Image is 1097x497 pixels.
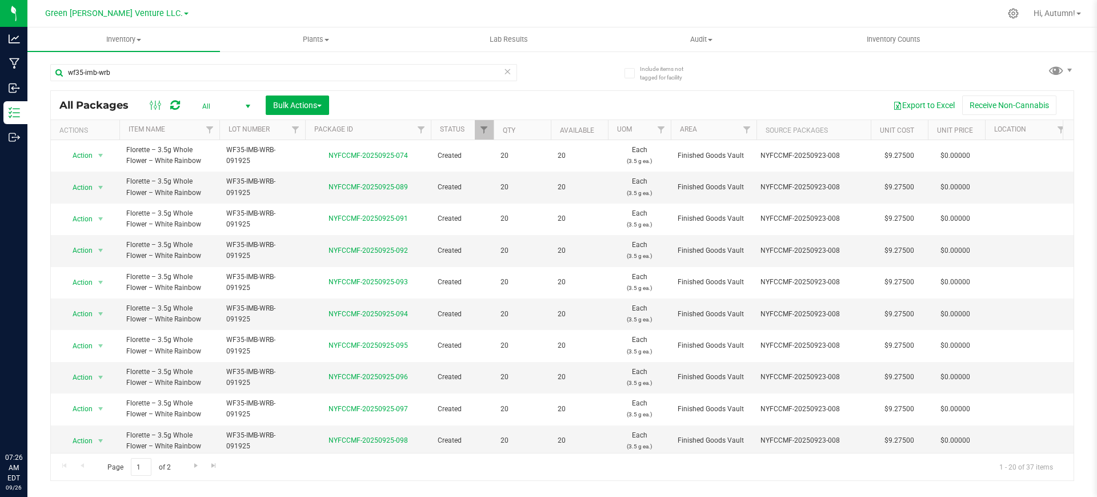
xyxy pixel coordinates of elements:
[760,182,867,193] div: Value 1: NYFCCMF-20250923-008
[438,372,487,383] span: Created
[221,34,412,45] span: Plants
[501,245,544,256] span: 20
[760,309,867,320] div: Value 1: NYFCCMF-20250923-008
[760,340,867,351] div: Value 1: NYFCCMF-20250923-008
[329,341,408,349] a: NYFCCMF-20250925-095
[438,150,487,161] span: Created
[558,182,601,193] span: 20
[94,148,108,164] span: select
[94,401,108,417] span: select
[615,398,664,420] span: Each
[94,211,108,227] span: select
[206,458,222,474] a: Go to the last page
[273,101,322,110] span: Bulk Actions
[935,306,976,323] span: $0.00000
[329,278,408,286] a: NYFCCMF-20250925-093
[760,404,867,415] div: Value 1: NYFCCMF-20250923-008
[615,251,664,261] p: (3.5 g ea.)
[501,309,544,320] span: 20
[62,369,93,385] span: Action
[62,242,93,259] span: Action
[329,152,408,160] a: NYFCCMF-20250925-074
[62,306,93,322] span: Action
[438,340,487,351] span: Created
[871,204,928,235] td: $9.27500
[9,132,20,143] inline-svg: Outbound
[62,211,93,227] span: Action
[438,404,487,415] span: Created
[615,346,664,357] p: (3.5 g ea.)
[760,277,867,288] div: Value 1: NYFCCMF-20250923-008
[880,126,914,134] a: Unit Cost
[226,145,298,166] span: WF35-IMB-WRB-091925
[126,303,213,325] span: Florette – 3.5g Whole Flower – White Rainbow
[871,299,928,330] td: $9.27500
[678,213,750,224] span: Finished Goods Vault
[558,404,601,415] span: 20
[62,180,93,196] span: Action
[94,306,108,322] span: select
[678,309,750,320] span: Finished Goods Vault
[329,436,408,444] a: NYFCCMF-20250925-098
[62,275,93,291] span: Action
[94,242,108,259] span: select
[678,182,750,193] span: Finished Goods Vault
[558,435,601,446] span: 20
[558,213,601,224] span: 20
[606,34,797,45] span: Audit
[503,64,511,79] span: Clear
[501,213,544,224] span: 20
[438,245,487,256] span: Created
[220,27,413,51] a: Plants
[503,126,515,134] a: Qty
[871,393,928,425] td: $9.27500
[266,96,329,115] button: Bulk Actions
[615,188,664,198] p: (3.5 g ea.)
[329,310,408,318] a: NYFCCMF-20250925-094
[935,432,976,449] span: $0.00000
[558,372,601,383] span: 20
[937,126,973,134] a: Unit Price
[475,120,494,140] a: Filter
[62,433,93,449] span: Action
[871,235,928,267] td: $9.27500
[11,405,46,440] iframe: Resource center
[226,335,298,356] span: WF35-IMB-WRB-091925
[129,125,165,133] a: Item Name
[935,210,976,227] span: $0.00000
[126,335,213,356] span: Florette – 3.5g Whole Flower – White Rainbow
[615,430,664,452] span: Each
[412,120,431,140] a: Filter
[935,274,976,291] span: $0.00000
[760,245,867,256] div: Value 1: NYFCCMF-20250923-008
[126,398,213,420] span: Florette – 3.5g Whole Flower – White Rainbow
[98,458,180,476] span: Page of 2
[438,182,487,193] span: Created
[474,34,543,45] span: Lab Results
[501,182,544,193] span: 20
[187,458,204,474] a: Go to the next page
[438,435,487,446] span: Created
[226,303,298,325] span: WF35-IMB-WRB-091925
[615,240,664,261] span: Each
[226,272,298,293] span: WF35-IMB-WRB-091925
[501,150,544,161] span: 20
[615,367,664,388] span: Each
[62,148,93,164] span: Action
[94,369,108,385] span: select
[94,433,108,449] span: select
[558,309,601,320] span: 20
[935,242,976,259] span: $0.00000
[438,309,487,320] span: Created
[678,277,750,288] span: Finished Goods Vault
[617,125,632,133] a: UOM
[1034,9,1075,18] span: Hi, Autumn!
[126,272,213,293] span: Florette – 3.5g Whole Flower – White Rainbow
[678,150,750,161] span: Finished Goods Vault
[9,82,20,94] inline-svg: Inbound
[558,150,601,161] span: 20
[615,314,664,325] p: (3.5 g ea.)
[201,120,219,140] a: Filter
[615,145,664,166] span: Each
[5,483,22,492] p: 09/26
